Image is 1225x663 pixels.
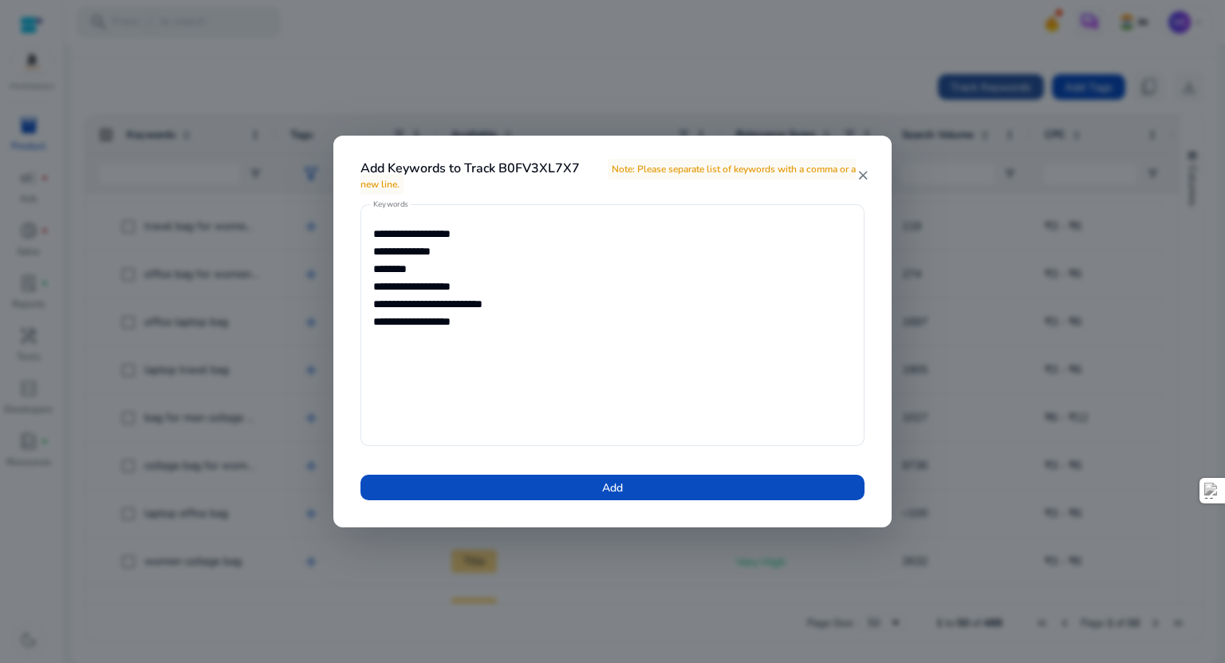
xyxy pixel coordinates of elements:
[602,479,623,496] span: Add
[360,161,857,191] h4: Add Keywords to Track B0FV3XL7X7
[360,159,856,195] span: Note: Please separate list of keywords with a comma or a new line.
[360,475,865,500] button: Add
[857,168,870,183] mat-icon: close
[373,199,408,211] mat-label: Keywords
